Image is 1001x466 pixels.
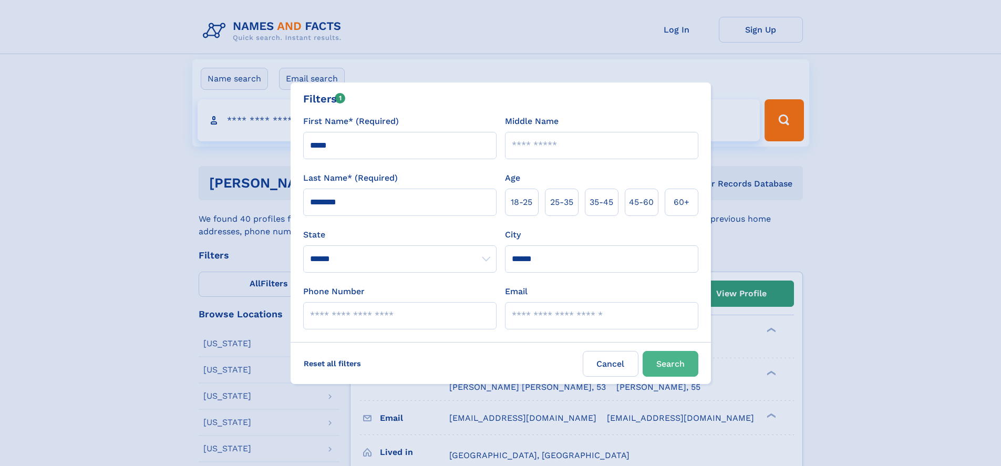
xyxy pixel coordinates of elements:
[505,115,559,128] label: Middle Name
[674,196,689,209] span: 60+
[583,351,638,377] label: Cancel
[511,196,532,209] span: 18‑25
[303,91,346,107] div: Filters
[505,229,521,241] label: City
[643,351,698,377] button: Search
[303,229,497,241] label: State
[505,285,528,298] label: Email
[303,285,365,298] label: Phone Number
[590,196,613,209] span: 35‑45
[297,351,368,376] label: Reset all filters
[550,196,573,209] span: 25‑35
[629,196,654,209] span: 45‑60
[303,115,399,128] label: First Name* (Required)
[505,172,520,184] label: Age
[303,172,398,184] label: Last Name* (Required)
